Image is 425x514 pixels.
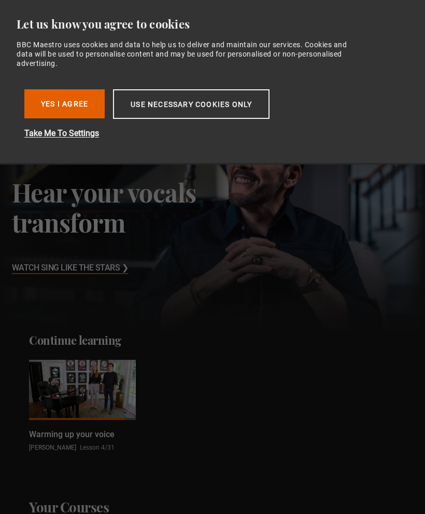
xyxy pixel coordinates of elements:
[17,17,400,32] div: Let us know you agree to cookies
[12,177,281,237] h3: Hear your vocals transform
[24,127,356,140] button: Take Me To Settings
[29,444,76,451] span: [PERSON_NAME]
[24,89,105,118] button: Yes I Agree
[29,428,115,441] p: Warming up your voice
[17,40,362,69] div: BBC Maestro uses cookies and data to help us to deliver and maintain our services. Cookies and da...
[80,444,115,451] span: Lesson 4/31
[12,261,129,276] h3: Watch Sing Like the Stars ❯
[113,89,270,119] button: Use necessary cookies only
[29,333,396,347] h2: Continue learning
[29,360,136,452] a: Warming up your voice [PERSON_NAME] Lesson 4/31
